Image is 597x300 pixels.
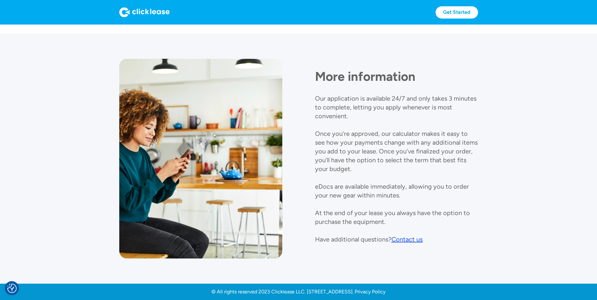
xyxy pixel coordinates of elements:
a: Get Started [436,6,478,19]
button: Consent Preferences [7,284,17,293]
p: Our application is available 24/7 and only takes 3 minutes to complete, letting you apply wheneve... [315,95,478,243]
a: Contact us [391,235,423,244]
div: Contact us [391,236,423,243]
h1: More information [315,69,478,84]
a: © All rights reserved 2023 Clicklease LLC. [STREET_ADDRESS]. Privacy Policy [211,289,386,295]
img: Revisit consent button [7,284,17,293]
img: Logo [119,7,170,17]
